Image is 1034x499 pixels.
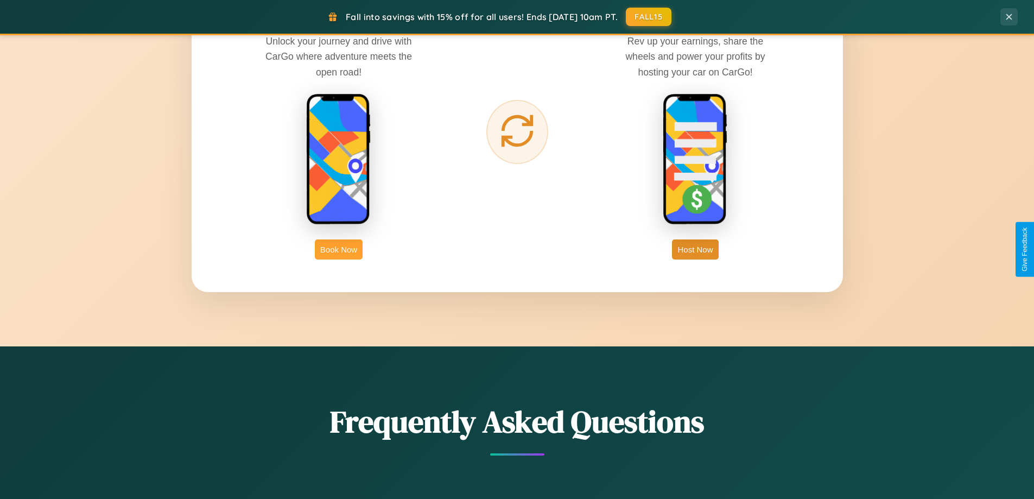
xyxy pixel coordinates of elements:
p: Rev up your earnings, share the wheels and power your profits by hosting your car on CarGo! [614,34,777,79]
div: Give Feedback [1021,228,1029,271]
button: Book Now [315,239,363,260]
span: Fall into savings with 15% off for all users! Ends [DATE] 10am PT. [346,11,618,22]
p: Unlock your journey and drive with CarGo where adventure meets the open road! [257,34,420,79]
h2: Frequently Asked Questions [192,401,843,443]
img: host phone [663,93,728,226]
button: FALL15 [626,8,671,26]
img: rent phone [306,93,371,226]
button: Host Now [672,239,718,260]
